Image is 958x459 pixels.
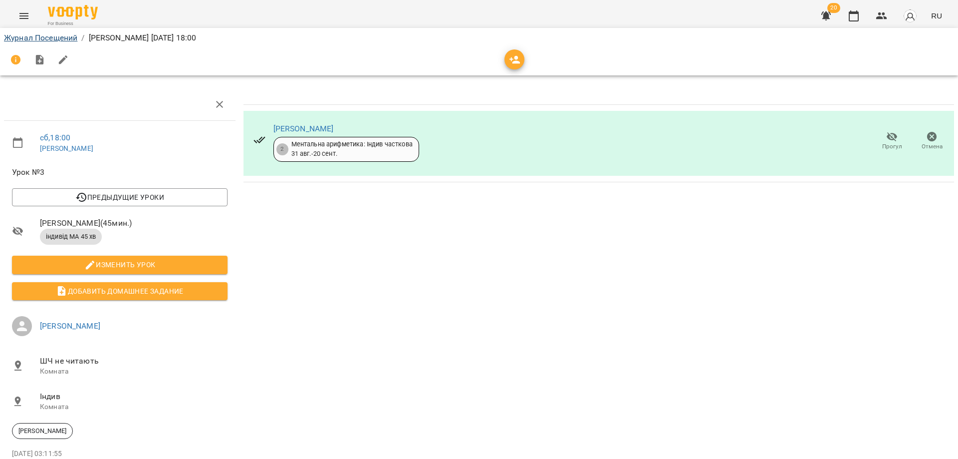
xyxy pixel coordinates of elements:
a: [PERSON_NAME] [273,124,334,133]
button: RU [927,6,946,25]
button: Изменить урок [12,256,228,274]
button: Menu [12,4,36,28]
a: сб , 18:00 [40,133,70,142]
button: Отмена [912,127,952,155]
p: [DATE] 03:11:55 [12,449,228,459]
span: Урок №3 [12,166,228,178]
span: [PERSON_NAME] ( 45 мин. ) [40,217,228,229]
div: Ментальна арифметика: Індив часткова 31 авг. - 20 сент. [291,140,413,158]
span: Індив [40,391,228,403]
span: [PERSON_NAME] [12,427,72,436]
img: avatar_s.png [903,9,917,23]
span: Предыдущие уроки [20,191,220,203]
img: Voopty Logo [48,5,98,19]
span: Прогул [882,142,902,151]
span: ШЧ не читають [40,355,228,367]
p: Комната [40,367,228,377]
div: [PERSON_NAME] [12,423,73,439]
li: / [81,32,84,44]
span: Отмена [922,142,943,151]
a: [PERSON_NAME] [40,144,93,152]
nav: breadcrumb [4,32,954,44]
a: Журнал Посещений [4,33,77,42]
button: Добавить домашнее задание [12,282,228,300]
div: 2 [276,143,288,155]
a: [PERSON_NAME] [40,321,100,331]
button: Предыдущие уроки [12,188,228,206]
p: Комната [40,402,228,412]
span: Изменить урок [20,259,220,271]
span: Добавить домашнее задание [20,285,220,297]
span: індивід МА 45 хв [40,232,102,241]
button: Прогул [872,127,912,155]
span: 20 [827,3,840,13]
span: RU [931,10,942,21]
p: [PERSON_NAME] [DATE] 18:00 [89,32,197,44]
span: For Business [48,20,98,27]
